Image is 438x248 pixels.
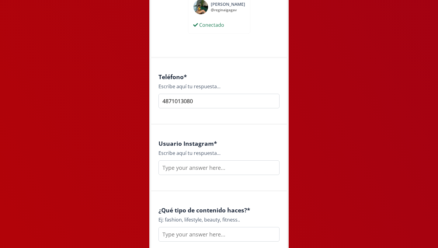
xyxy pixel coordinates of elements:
[158,94,280,108] input: Type your answer here...
[158,149,280,157] div: Escribe aquí tu respuesta...
[158,207,280,214] h4: ¿Qué tipo de contenido haces? *
[158,227,280,242] input: Type your answer here...
[158,73,280,80] h4: Teléfono *
[211,7,245,13] div: @ reginaigagav
[158,216,280,223] div: Ej: fashion, lifestyle, beauty, fitness..
[158,160,280,175] input: Type your answer here...
[211,1,245,7] div: [PERSON_NAME]
[158,83,280,90] div: Escribe aquí tu respuesta...
[193,21,224,29] div: Conectado
[158,140,280,147] h4: Usuario Instagram *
